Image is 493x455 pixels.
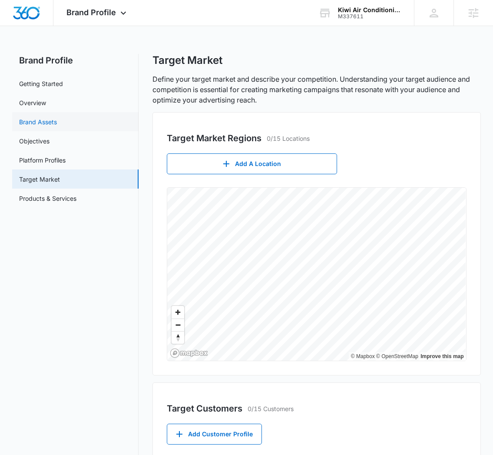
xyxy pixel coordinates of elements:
[12,54,139,67] h2: Brand Profile
[19,136,50,146] a: Objectives
[19,175,60,184] a: Target Market
[338,7,401,13] div: account name
[376,353,418,359] a: OpenStreetMap
[19,98,46,107] a: Overview
[19,117,57,126] a: Brand Assets
[167,132,261,145] h3: Target Market Regions
[19,156,66,165] a: Platform Profiles
[248,404,294,413] p: 0/15 Customers
[172,306,184,319] button: Zoom in
[19,79,63,88] a: Getting Started
[19,194,76,203] a: Products & Services
[267,134,310,143] p: 0/15 Locations
[170,348,208,358] a: Mapbox homepage
[167,153,337,174] button: Add A Location
[167,424,262,445] button: Add Customer Profile
[66,8,116,17] span: Brand Profile
[420,353,463,359] a: Improve this map
[338,13,401,20] div: account id
[167,188,465,361] canvas: Map
[172,331,184,344] button: Reset bearing to north
[172,319,184,331] button: Zoom out
[172,319,184,331] span: Zoom out
[351,353,375,359] a: Mapbox
[167,402,242,415] h3: Target Customers
[152,74,480,105] p: Define your target market and describe your competition. Understanding your target audience and c...
[152,54,222,67] h1: Target Market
